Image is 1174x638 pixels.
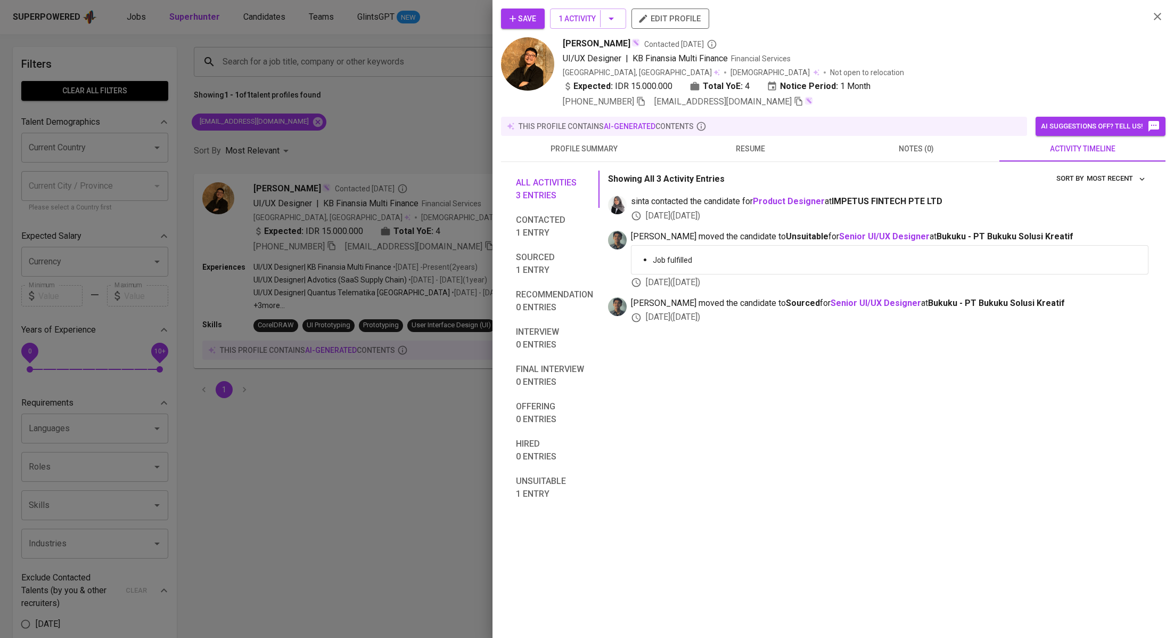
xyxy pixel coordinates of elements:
[559,12,618,26] span: 1 Activity
[516,438,593,463] span: Hired 0 entries
[563,67,720,78] div: [GEOGRAPHIC_DATA], [GEOGRAPHIC_DATA]
[830,67,904,78] p: Not open to relocation
[608,196,627,214] img: sinta.windasari@glints.com
[633,53,728,63] span: KB Finansia Multi Finance
[510,12,536,26] span: Save
[519,121,694,132] p: this profile contains contents
[604,122,655,131] span: AI-generated
[1041,120,1160,133] span: AI suggestions off? Tell us!
[731,54,791,63] span: Financial Services
[745,80,750,93] span: 4
[631,297,1148,310] span: [PERSON_NAME] moved the candidate to for at
[804,96,813,105] img: magic_wand.svg
[1087,173,1146,185] span: Most Recent
[840,142,993,156] span: notes (0)
[563,96,634,107] span: [PHONE_NUMBER]
[631,9,709,29] button: edit profile
[626,52,628,65] span: |
[1006,142,1159,156] span: activity timeline
[832,196,942,206] span: IMPETUS FINTECH PTE LTD
[730,67,811,78] span: [DEMOGRAPHIC_DATA]
[839,231,930,241] a: Senior UI/UX Designer
[780,80,838,93] b: Notice Period:
[516,214,593,239] span: Contacted 1 entry
[631,277,1148,289] div: [DATE] ( [DATE] )
[753,196,825,206] a: Product Designer
[1084,171,1148,187] button: sort by
[563,37,630,50] span: [PERSON_NAME]
[707,39,717,50] svg: By Batam recruiter
[563,80,672,93] div: IDR 15.000.000
[1036,117,1165,136] button: AI suggestions off? Tell us!
[831,298,921,308] a: Senior UI/UX Designer
[550,9,626,29] button: 1 Activity
[631,231,1148,243] span: [PERSON_NAME] moved the candidate to for at
[563,53,621,63] span: UI/UX Designer
[1056,174,1084,182] span: sort by
[501,9,545,29] button: Save
[573,80,613,93] b: Expected:
[631,38,640,47] img: magic_wand.svg
[516,400,593,426] span: Offering 0 entries
[516,475,593,500] span: Unsuitable 1 entry
[653,255,1139,265] p: Job fulfilled
[937,231,1073,241] span: Bukuku - PT Bukuku Solusi Kreatif
[654,96,792,107] span: [EMAIL_ADDRESS][DOMAIN_NAME]
[507,142,661,156] span: profile summary
[767,80,871,93] div: 1 Month
[608,231,627,249] img: raihan.mufid@glints.com
[786,231,828,241] b: Unsuitable
[516,326,593,351] span: Interview 0 entries
[516,363,593,389] span: Final interview 0 entries
[703,80,743,93] b: Total YoE:
[608,297,627,316] img: raihan.mufid@glints.com
[786,298,820,308] b: Sourced
[608,173,725,185] p: Showing All 3 Activity Entries
[516,176,593,202] span: All activities 3 entries
[631,14,709,22] a: edit profile
[516,288,593,314] span: Recommendation 0 entries
[928,298,1065,308] span: Bukuku - PT Bukuku Solusi Kreatif
[644,39,717,50] span: Contacted [DATE]
[631,196,1148,208] span: sinta contacted the candidate for at
[631,311,1148,324] div: [DATE] ( [DATE] )
[674,142,827,156] span: resume
[640,12,701,26] span: edit profile
[501,37,554,91] img: e37d676d060ae704b31d3b42c751cc32.jpg
[516,251,593,277] span: Sourced 1 entry
[631,210,1148,222] div: [DATE] ( [DATE] )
